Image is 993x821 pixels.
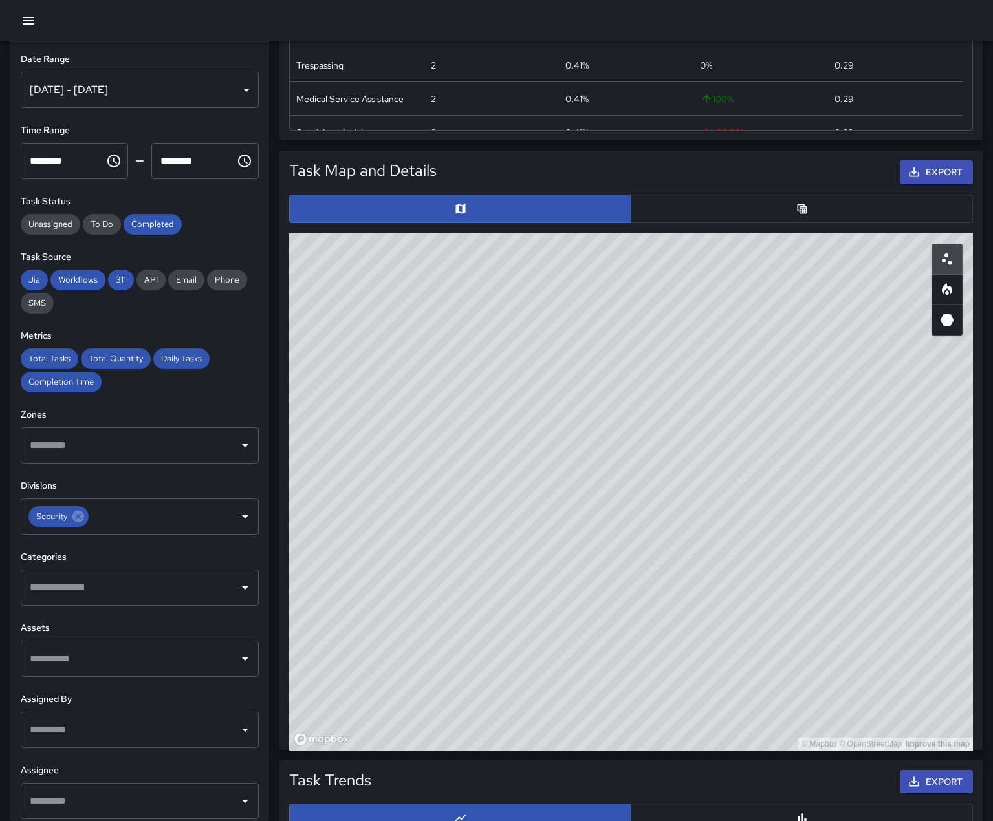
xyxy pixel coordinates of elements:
[207,274,247,285] span: Phone
[21,550,259,564] h6: Categories
[21,408,259,422] h6: Zones
[454,202,467,215] svg: Map
[21,270,48,290] div: Jia
[296,59,344,72] div: Trespassing
[236,507,254,526] button: Open
[835,59,854,72] div: 0.29
[431,92,436,105] div: 2
[296,126,371,139] div: Suspicious Activity
[108,274,134,285] span: 311
[700,92,734,105] span: 100 %
[207,270,247,290] div: Phone
[431,126,436,139] div: 2
[101,148,127,174] button: Choose time, selected time is 12:00 AM
[168,274,204,285] span: Email
[932,244,963,275] button: Scatterplot
[153,353,210,364] span: Daily Tasks
[21,692,259,707] h6: Assigned By
[565,59,589,72] div: 0.41%
[565,92,589,105] div: 0.41%
[21,123,259,138] h6: Time Range
[21,195,259,209] h6: Task Status
[21,763,259,778] h6: Assignee
[28,509,75,524] span: Security
[900,770,973,794] button: Export
[236,579,254,597] button: Open
[81,353,151,364] span: Total Quantity
[124,214,182,235] div: Completed
[835,92,854,105] div: 0.29
[236,721,254,739] button: Open
[835,126,854,139] div: 0.29
[900,160,973,184] button: Export
[83,214,121,235] div: To Do
[136,274,166,285] span: API
[700,59,712,72] span: 0 %
[21,479,259,493] h6: Divisions
[21,329,259,343] h6: Metrics
[81,348,151,369] div: Total Quantity
[21,376,102,387] span: Completion Time
[232,148,257,174] button: Choose time, selected time is 11:59 PM
[431,59,436,72] div: 2
[296,92,404,105] div: Medical Service Assistance
[50,274,105,285] span: Workflows
[21,219,80,229] span: Unassigned
[289,770,371,791] h5: Task Trends
[631,195,973,223] button: Table
[21,52,259,67] h6: Date Range
[289,195,631,223] button: Map
[21,72,259,108] div: [DATE] - [DATE]
[168,270,204,290] div: Email
[136,270,166,290] div: API
[83,219,121,229] span: To Do
[700,126,747,139] span: -33.33 %
[50,270,105,290] div: Workflows
[796,202,809,215] svg: Table
[21,348,78,369] div: Total Tasks
[939,312,955,328] svg: 3D Heatmap
[21,372,102,392] div: Completion Time
[21,297,54,308] span: SMS
[939,282,955,297] svg: Heatmap
[21,214,80,235] div: Unassigned
[932,274,963,305] button: Heatmap
[236,650,254,668] button: Open
[236,792,254,810] button: Open
[153,348,210,369] div: Daily Tasks
[289,160,437,181] h5: Task Map and Details
[21,621,259,635] h6: Assets
[28,506,89,527] div: Security
[21,353,78,364] span: Total Tasks
[21,274,48,285] span: Jia
[565,126,589,139] div: 0.41%
[932,304,963,336] button: 3D Heatmap
[236,436,254,454] button: Open
[124,219,182,229] span: Completed
[21,250,259,264] h6: Task Source
[939,251,955,267] svg: Scatterplot
[108,270,134,290] div: 311
[21,293,54,314] div: SMS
